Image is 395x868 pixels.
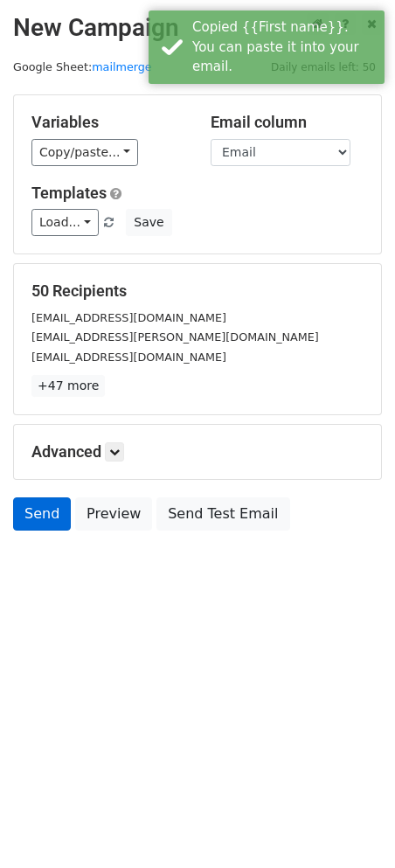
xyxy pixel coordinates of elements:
[31,375,105,397] a: +47 more
[31,351,226,364] small: [EMAIL_ADDRESS][DOMAIN_NAME]
[31,311,226,324] small: [EMAIL_ADDRESS][DOMAIN_NAME]
[13,13,382,43] h2: New Campaign
[13,60,152,73] small: Google Sheet:
[31,113,184,132] h5: Variables
[31,330,319,344] small: [EMAIL_ADDRESS][PERSON_NAME][DOMAIN_NAME]
[308,784,395,868] iframe: Chat Widget
[31,139,138,166] a: Copy/paste...
[192,17,378,77] div: Copied {{First name}}. You can paste it into your email.
[211,113,364,132] h5: Email column
[13,497,71,531] a: Send
[156,497,289,531] a: Send Test Email
[31,209,99,236] a: Load...
[75,497,152,531] a: Preview
[31,442,364,462] h5: Advanced
[92,60,152,73] a: mailmerge
[126,209,171,236] button: Save
[31,184,107,202] a: Templates
[31,281,364,301] h5: 50 Recipients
